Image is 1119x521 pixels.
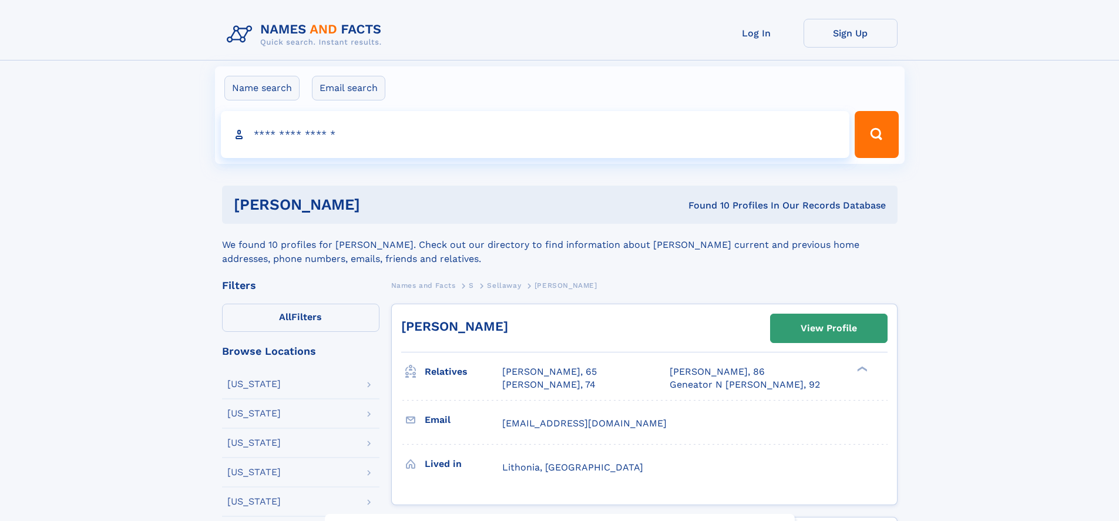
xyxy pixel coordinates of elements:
a: Sellaway [487,278,521,293]
label: Filters [222,304,379,332]
a: [PERSON_NAME], 74 [502,378,596,391]
a: [PERSON_NAME], 86 [670,365,765,378]
label: Name search [224,76,300,100]
span: Sellaway [487,281,521,290]
a: Log In [710,19,804,48]
a: [PERSON_NAME] [401,319,508,334]
h3: Relatives [425,362,502,382]
label: Email search [312,76,385,100]
span: Lithonia, [GEOGRAPHIC_DATA] [502,462,643,473]
div: View Profile [801,315,857,342]
a: View Profile [771,314,887,342]
input: search input [221,111,850,158]
span: All [279,311,291,322]
h1: [PERSON_NAME] [234,197,525,212]
a: Geneator N [PERSON_NAME], 92 [670,378,820,391]
div: Filters [222,280,379,291]
div: [US_STATE] [227,409,281,418]
a: [PERSON_NAME], 65 [502,365,597,378]
span: S [469,281,474,290]
span: [EMAIL_ADDRESS][DOMAIN_NAME] [502,418,667,429]
div: [US_STATE] [227,379,281,389]
span: [PERSON_NAME] [535,281,597,290]
div: Found 10 Profiles In Our Records Database [524,199,886,212]
div: [US_STATE] [227,438,281,448]
img: Logo Names and Facts [222,19,391,51]
a: S [469,278,474,293]
button: Search Button [855,111,898,158]
a: Names and Facts [391,278,456,293]
div: [US_STATE] [227,468,281,477]
div: ❯ [854,365,868,373]
h3: Email [425,410,502,430]
h3: Lived in [425,454,502,474]
div: Browse Locations [222,346,379,357]
div: We found 10 profiles for [PERSON_NAME]. Check out our directory to find information about [PERSON... [222,224,898,266]
a: Sign Up [804,19,898,48]
div: [US_STATE] [227,497,281,506]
